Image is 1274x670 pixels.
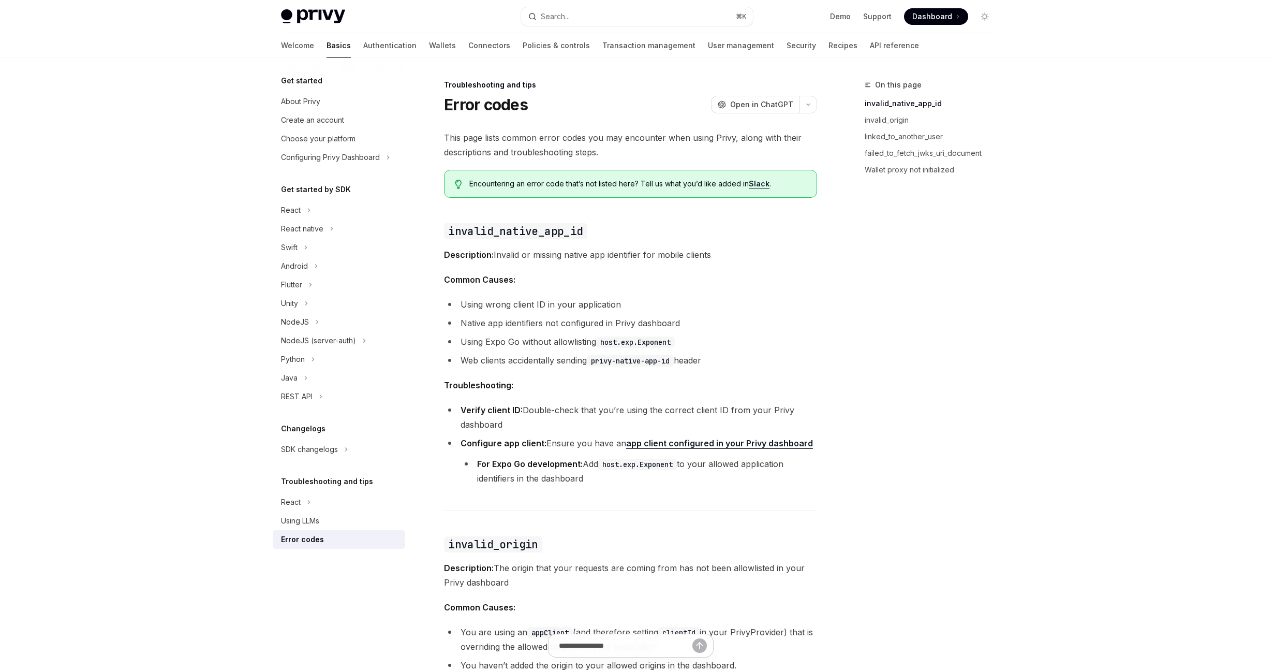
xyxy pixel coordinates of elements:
[429,33,456,58] a: Wallets
[626,438,813,449] a: app client configured in your Privy dashboard
[730,99,793,110] span: Open in ChatGPT
[273,111,405,129] a: Create an account
[444,250,494,260] strong: Description:
[281,204,301,216] div: React
[281,75,322,87] h5: Get started
[912,11,952,22] span: Dashboard
[281,515,319,527] div: Using LLMs
[904,8,968,25] a: Dashboard
[444,316,817,330] li: Native app identifiers not configured in Privy dashboard
[444,247,817,262] span: Invalid or missing native app identifier for mobile clients
[281,353,305,366] div: Python
[602,33,695,58] a: Transaction management
[273,530,405,549] a: Error codes
[865,128,1001,145] a: linked_to_another_user
[870,33,919,58] a: API reference
[444,563,494,573] strong: Description:
[281,260,308,272] div: Android
[444,297,817,312] li: Using wrong client ID in your application
[281,133,355,145] div: Choose your platform
[863,11,892,22] a: Support
[281,390,313,403] div: REST API
[444,436,817,486] li: Ensure you have an
[598,459,677,470] code: host.exp.Exponent
[587,355,674,367] code: privy-native-app-id
[444,403,817,432] li: Double-check that you’re using the correct client ID from your Privy dashboard
[444,334,817,349] li: Using Expo Go without allowlisting
[281,297,298,310] div: Unity
[273,92,405,111] a: About Privy
[444,95,528,114] h1: Error codes
[281,95,320,108] div: About Privy
[521,7,753,26] button: Search...⌘K
[865,95,1001,112] a: invalid_native_app_id
[527,627,573,638] code: appClient
[787,33,816,58] a: Security
[444,80,817,90] div: Troubleshooting and tips
[281,151,380,164] div: Configuring Privy Dashboard
[281,223,323,235] div: React native
[461,457,817,486] li: Add to your allowed application identifiers in the dashboard
[281,475,373,488] h5: Troubleshooting and tips
[523,33,590,58] a: Policies & controls
[281,316,309,328] div: NodeJS
[444,536,542,552] code: invalid_origin
[281,423,325,435] h5: Changelogs
[468,33,510,58] a: Connectors
[596,337,675,348] code: host.exp.Exponent
[444,625,817,654] li: You are using an (and therefore setting in your PrivyProvider) that is overriding the allowed ori...
[658,627,700,638] code: clientId
[281,241,298,254] div: Swift
[444,130,817,159] span: This page lists common error codes you may encounter when using Privy, along with their descripti...
[444,380,513,390] strong: Troubleshooting:
[444,353,817,368] li: Web clients accidentally sending header
[736,12,747,21] span: ⌘ K
[281,496,301,508] div: React
[711,96,799,113] button: Open in ChatGPT
[875,79,922,91] span: On this page
[455,180,462,189] svg: Tip
[273,129,405,148] a: Choose your platform
[444,602,515,613] strong: Common Causes:
[281,372,298,384] div: Java
[281,533,324,546] div: Error codes
[976,8,993,25] button: Toggle dark mode
[708,33,774,58] a: User management
[865,112,1001,128] a: invalid_origin
[273,512,405,530] a: Using LLMs
[692,638,707,653] button: Send message
[469,179,806,189] span: Encountering an error code that’s not listed here? Tell us what you’d like added in .
[281,443,338,456] div: SDK changelogs
[830,11,851,22] a: Demo
[541,10,570,23] div: Search...
[865,162,1001,178] a: Wallet proxy not initialized
[281,9,345,24] img: light logo
[461,405,523,415] strong: Verify client ID:
[281,334,356,347] div: NodeJS (server-auth)
[749,179,769,188] a: Slack
[444,274,515,285] strong: Common Causes:
[477,459,583,469] strong: For Expo Go development:
[363,33,417,58] a: Authentication
[444,561,817,590] span: The origin that your requests are coming from has not been allowlisted in your Privy dashboard
[281,114,344,126] div: Create an account
[444,223,587,239] code: invalid_native_app_id
[281,183,351,196] h5: Get started by SDK
[865,145,1001,162] a: failed_to_fetch_jwks_uri_document
[828,33,857,58] a: Recipes
[327,33,351,58] a: Basics
[281,279,302,291] div: Flutter
[461,438,546,448] strong: Configure app client:
[281,33,314,58] a: Welcome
